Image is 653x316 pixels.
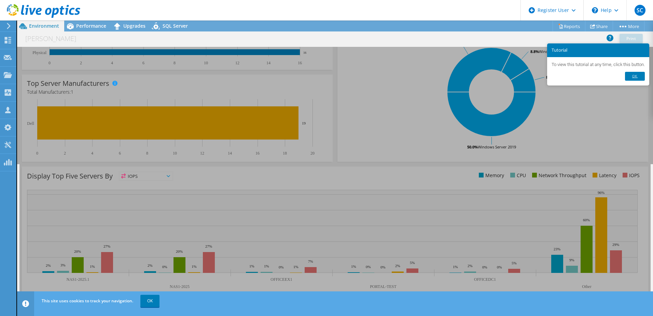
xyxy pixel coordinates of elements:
a: Ok [625,72,645,81]
span: IOPS [119,172,173,180]
h1: [PERSON_NAME] [22,35,87,42]
a: More [613,21,644,31]
p: To view this tutorial at any time, click this button. [552,62,645,67]
a: Reports [553,21,585,31]
span: SC [635,5,645,16]
span: Environment [29,23,59,29]
h3: Tutorial [552,48,645,52]
span: This site uses cookies to track your navigation. [42,298,133,304]
span: Upgrades [123,23,145,29]
a: Print [620,34,643,43]
span: Performance [76,23,106,29]
a: Share [585,21,613,31]
svg: \n [592,7,598,13]
span: SQL Server [163,23,188,29]
a: OK [140,295,159,307]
